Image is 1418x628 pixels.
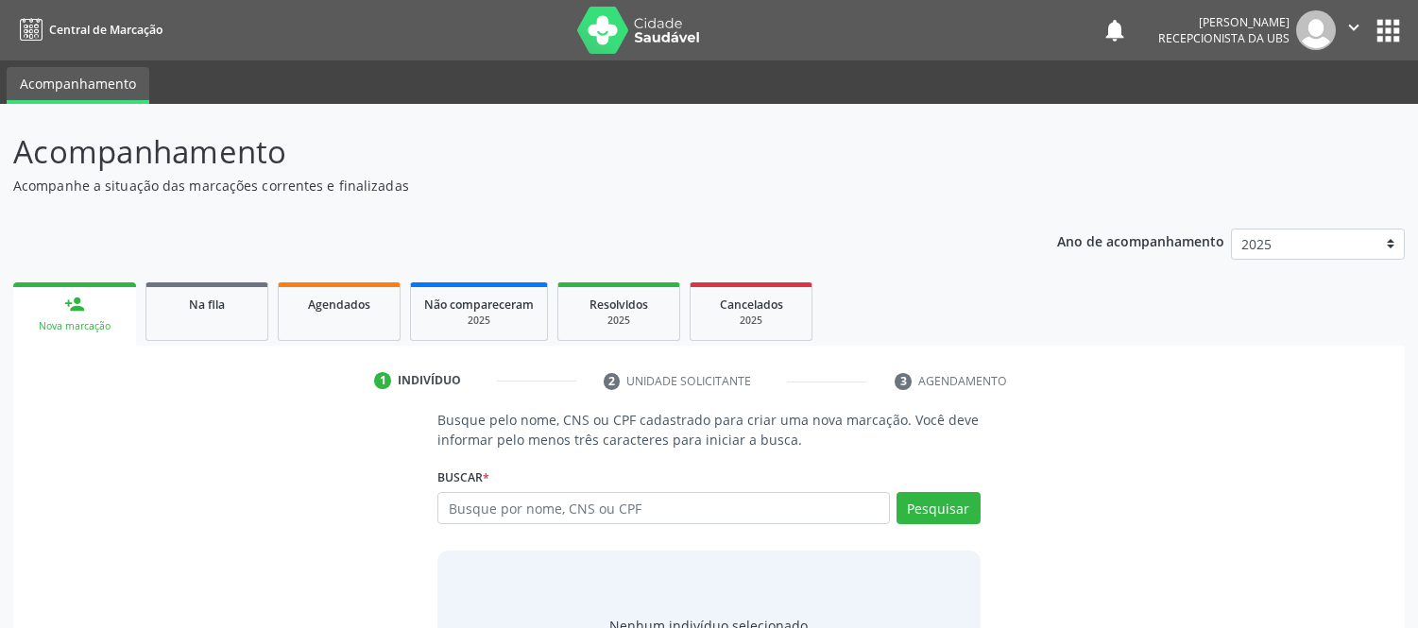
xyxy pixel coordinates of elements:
label: Buscar [437,463,489,492]
button: Pesquisar [897,492,981,524]
span: Resolvidos [589,297,648,313]
div: 2025 [572,314,666,328]
span: Na fila [189,297,225,313]
input: Busque por nome, CNS ou CPF [437,492,889,524]
img: img [1296,10,1336,50]
div: Nova marcação [26,319,123,333]
div: 2025 [704,314,798,328]
button:  [1336,10,1372,50]
span: Cancelados [720,297,783,313]
div: Indivíduo [398,372,461,389]
p: Acompanhamento [13,128,987,176]
div: person_add [64,294,85,314]
i:  [1343,17,1364,38]
div: 1 [374,372,391,389]
a: Acompanhamento [7,67,149,104]
div: [PERSON_NAME] [1158,14,1290,30]
button: notifications [1102,17,1128,43]
span: Não compareceram [424,297,534,313]
p: Busque pelo nome, CNS ou CPF cadastrado para criar uma nova marcação. Você deve informar pelo men... [437,410,980,450]
span: Recepcionista da UBS [1158,30,1290,46]
a: Central de Marcação [13,14,162,45]
div: 2025 [424,314,534,328]
span: Central de Marcação [49,22,162,38]
p: Acompanhe a situação das marcações correntes e finalizadas [13,176,987,195]
p: Ano de acompanhamento [1057,229,1224,252]
span: Agendados [308,297,370,313]
button: apps [1372,14,1405,47]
